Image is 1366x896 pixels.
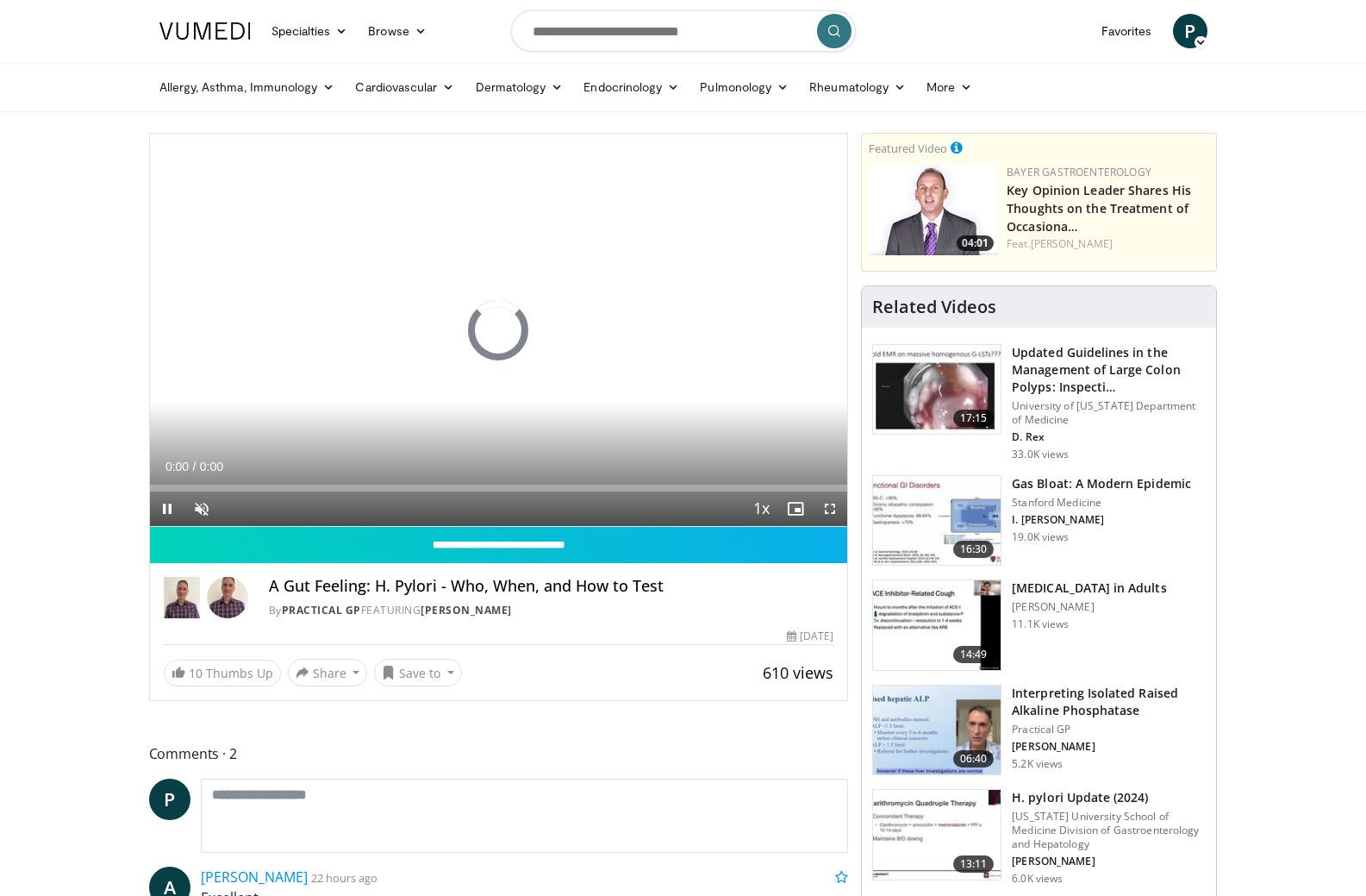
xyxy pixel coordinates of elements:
a: [PERSON_NAME] [201,868,308,887]
img: VuMedi Logo [159,22,251,40]
span: 17:15 [953,410,995,427]
p: [PERSON_NAME] [1012,855,1206,868]
span: 04:01 [957,235,994,251]
span: 06:40 [953,750,995,768]
img: 6a4ee52d-0f16-480d-a1b4-8187386ea2ed.150x105_q85_crop-smart_upscale.jpg [873,686,1001,775]
p: 5.2K views [1012,757,1063,771]
a: 14:49 [MEDICAL_DATA] in Adults [PERSON_NAME] 11.1K views [872,580,1206,671]
a: Practical GP [282,603,361,617]
div: By FEATURING [269,603,833,618]
p: [PERSON_NAME] [1012,740,1206,754]
img: 94cbdef1-8024-4923-aeed-65cc31b5ce88.150x105_q85_crop-smart_upscale.jpg [873,790,1001,880]
span: 0:00 [200,460,223,473]
p: Practical GP [1012,723,1206,736]
a: Specialties [261,14,359,48]
video-js: Video Player [150,134,848,527]
div: [DATE] [787,629,833,644]
img: dfcfcb0d-b871-4e1a-9f0c-9f64970f7dd8.150x105_q85_crop-smart_upscale.jpg [873,345,1001,435]
span: 610 views [763,662,833,683]
a: [PERSON_NAME] [1031,236,1113,251]
p: I. [PERSON_NAME] [1012,513,1191,527]
a: 06:40 Interpreting Isolated Raised Alkaline Phosphatase Practical GP [PERSON_NAME] 5.2K views [872,685,1206,776]
a: Bayer Gastroenterology [1007,165,1151,179]
p: [US_STATE] University School of Medicine Division of Gastroenterology and Hepatology [1012,810,1206,851]
button: Save to [374,659,462,686]
a: P [149,779,190,820]
h3: [MEDICAL_DATA] in Adults [1012,580,1166,597]
button: Fullscreen [813,492,847,526]
a: 16:30 Gas Bloat: A Modern Epidemic Stanford Medicine I. [PERSON_NAME] 19.0K views [872,475,1206,567]
a: Allergy, Asthma, Immunology [149,70,346,104]
a: P [1173,14,1207,48]
p: 19.0K views [1012,530,1069,544]
img: 9828b8df-38ad-4333-b93d-bb657251ca89.png.150x105_q85_crop-smart_upscale.png [869,165,998,255]
p: [PERSON_NAME] [1012,600,1166,614]
a: Rheumatology [799,70,916,104]
span: 14:49 [953,646,995,663]
a: Cardiovascular [345,70,465,104]
a: Key Opinion Leader Shares His Thoughts on the Treatment of Occasiona… [1007,182,1191,235]
a: Favorites [1091,14,1163,48]
span: 10 [189,665,203,681]
button: Playback Rate [744,492,778,526]
button: Share [288,659,368,686]
h3: H. pylori Update (2024) [1012,789,1206,806]
a: Dermatology [465,70,574,104]
span: 0:00 [165,460,189,473]
a: [PERSON_NAME] [421,603,512,617]
span: Comments 2 [149,742,849,765]
p: 33.0K views [1012,448,1069,461]
h3: Gas Bloat: A Modern Epidemic [1012,475,1191,492]
p: D. Rex [1012,430,1206,444]
a: 04:01 [869,165,998,255]
img: 11950cd4-d248-4755-8b98-ec337be04c84.150x105_q85_crop-smart_upscale.jpg [873,580,1001,670]
span: 16:30 [953,541,995,558]
img: 480ec31d-e3c1-475b-8289-0a0659db689a.150x105_q85_crop-smart_upscale.jpg [873,476,1001,566]
button: Unmute [184,492,219,526]
p: Stanford Medicine [1012,496,1191,510]
a: 17:15 Updated Guidelines in the Management of Large Colon Polyps: Inspecti… University of [US_STA... [872,344,1206,461]
p: University of [US_STATE] Department of Medicine [1012,399,1206,427]
p: 6.0K views [1012,872,1063,886]
input: Search topics, interventions [511,10,856,52]
h4: Related Videos [872,297,996,317]
div: Feat. [1007,236,1209,252]
a: More [916,70,982,104]
a: Endocrinology [573,70,689,104]
h3: Interpreting Isolated Raised Alkaline Phosphatase [1012,685,1206,719]
button: Pause [150,492,184,526]
h4: A Gut Feeling: H. Pylori - Who, When, and How to Test [269,577,833,596]
a: 10 Thumbs Up [164,660,281,686]
p: 11.1K views [1012,617,1069,631]
a: Pulmonology [689,70,799,104]
small: Featured Video [869,141,947,156]
img: Practical GP [164,577,200,618]
button: Enable picture-in-picture mode [778,492,813,526]
h3: Updated Guidelines in the Management of Large Colon Polyps: Inspecti… [1012,344,1206,396]
a: Browse [358,14,437,48]
span: / [193,460,196,473]
small: 22 hours ago [311,870,377,886]
a: 13:11 H. pylori Update (2024) [US_STATE] University School of Medicine Division of Gastroenterolo... [872,789,1206,886]
img: Avatar [207,577,248,618]
span: 13:11 [953,855,995,873]
div: Progress Bar [150,485,848,492]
